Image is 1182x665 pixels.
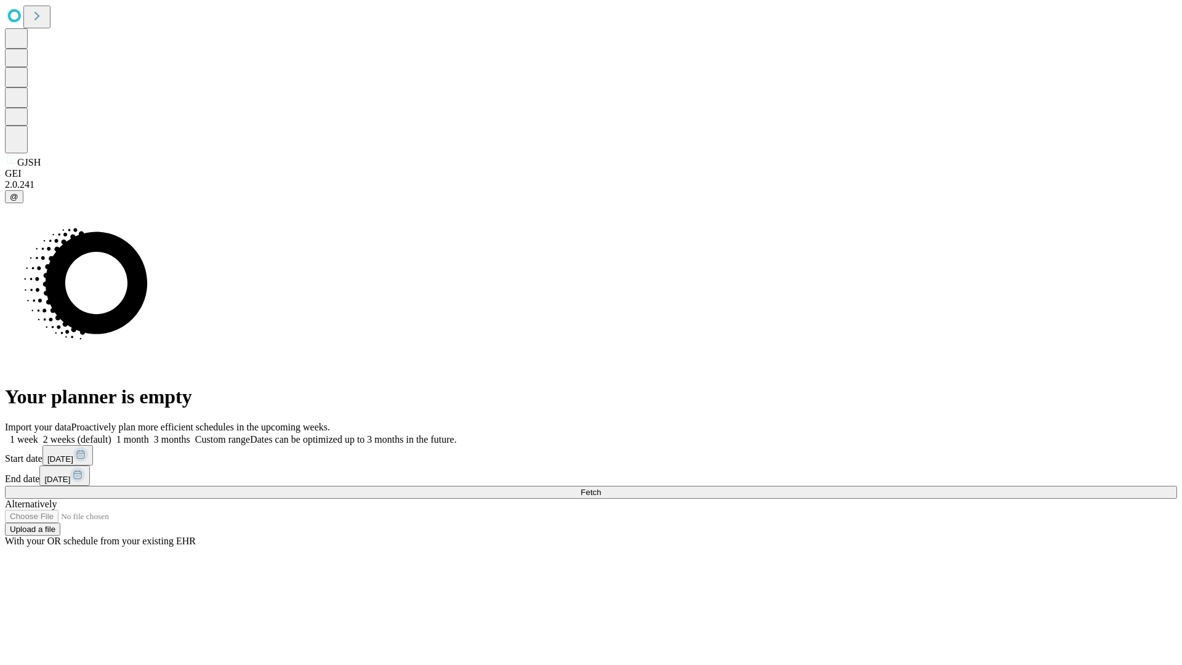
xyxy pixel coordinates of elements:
span: [DATE] [44,475,70,484]
div: End date [5,465,1177,486]
button: Upload a file [5,523,60,536]
div: Start date [5,445,1177,465]
span: 2 weeks (default) [43,434,111,445]
div: GEI [5,168,1177,179]
span: With your OR schedule from your existing EHR [5,536,196,546]
button: Fetch [5,486,1177,499]
span: 1 month [116,434,149,445]
span: Dates can be optimized up to 3 months in the future. [250,434,456,445]
span: 3 months [154,434,190,445]
span: Custom range [195,434,250,445]
span: @ [10,192,18,201]
span: Fetch [581,488,601,497]
span: 1 week [10,434,38,445]
span: Proactively plan more efficient schedules in the upcoming weeks. [71,422,330,432]
div: 2.0.241 [5,179,1177,190]
button: [DATE] [42,445,93,465]
span: GJSH [17,157,41,167]
span: [DATE] [47,454,73,464]
span: Alternatively [5,499,57,509]
button: [DATE] [39,465,90,486]
h1: Your planner is empty [5,385,1177,408]
span: Import your data [5,422,71,432]
button: @ [5,190,23,203]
